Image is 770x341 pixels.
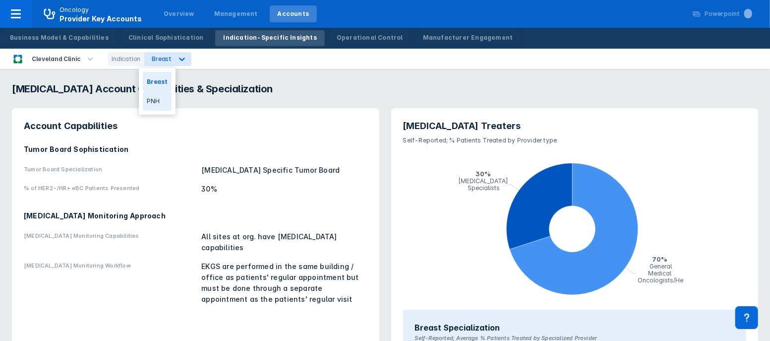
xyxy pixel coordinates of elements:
[201,184,367,195] div: 30%
[649,270,672,277] tspan: Medical
[24,261,195,305] div: [MEDICAL_DATA] Monitoring Workflow
[24,165,195,176] div: Tumor Board Specialization
[28,52,85,66] div: Cleveland Clinic
[415,322,500,334] span: Breast Specialization
[128,33,204,42] div: Clinical Sophistication
[468,184,500,192] tspan: Specialists
[164,9,194,18] div: Overview
[214,9,258,18] div: Management
[10,33,109,42] div: Business Model & Capabilities
[415,30,521,46] a: Manufacturer Engagement
[152,55,172,63] div: Breast
[206,5,266,22] a: Management
[403,120,747,132] h3: [MEDICAL_DATA] Treaters
[329,30,411,46] a: Operational Control
[24,231,195,253] div: [MEDICAL_DATA] Monitoring Capabilities
[475,170,490,178] tspan: 30%
[156,5,202,22] a: Overview
[12,81,758,96] h3: [MEDICAL_DATA] Account Capabilities & Specialization
[403,151,747,310] g: pie chart , with 2 points. Min value is 0.3, max value is 0.7.
[652,255,668,263] tspan: 70%
[270,5,317,22] a: Accounts
[705,9,752,18] div: Powerpoint
[24,120,367,132] h3: Account Capabilities
[215,30,325,46] a: Indication-Specific Insights
[2,30,117,46] a: Business Model & Capabilities
[201,231,367,253] div: All sites at org. have [MEDICAL_DATA] capabilities
[24,184,195,195] div: % of HER2-/HR+ eBC Patients Presented
[59,14,142,23] span: Provider Key Accounts
[120,30,212,46] a: Clinical Sophistication
[650,263,672,270] tspan: General
[12,53,24,65] img: cleveland-clinic
[458,177,508,185] tspan: [MEDICAL_DATA]
[638,277,684,284] tspan: Oncologists/He
[201,261,367,305] div: EKGS are performed in the same building / office as patients' regular appointment but must be don...
[143,91,171,111] div: PNH
[201,165,367,176] div: [MEDICAL_DATA] Specific Tumor Board
[24,210,367,221] div: [MEDICAL_DATA] Monitoring Approach
[278,9,309,18] div: Accounts
[143,72,171,91] div: Breast
[403,132,747,145] p: Self-Reported; % Patients Treated by Provider type
[24,144,367,155] div: Tumor Board Sophistication
[59,5,89,14] p: Oncology
[337,33,403,42] div: Operational Control
[423,33,513,42] div: Manufacturer Engagement
[223,33,317,42] div: Indication-Specific Insights
[735,306,758,329] div: Contact Support
[108,52,144,66] div: Indication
